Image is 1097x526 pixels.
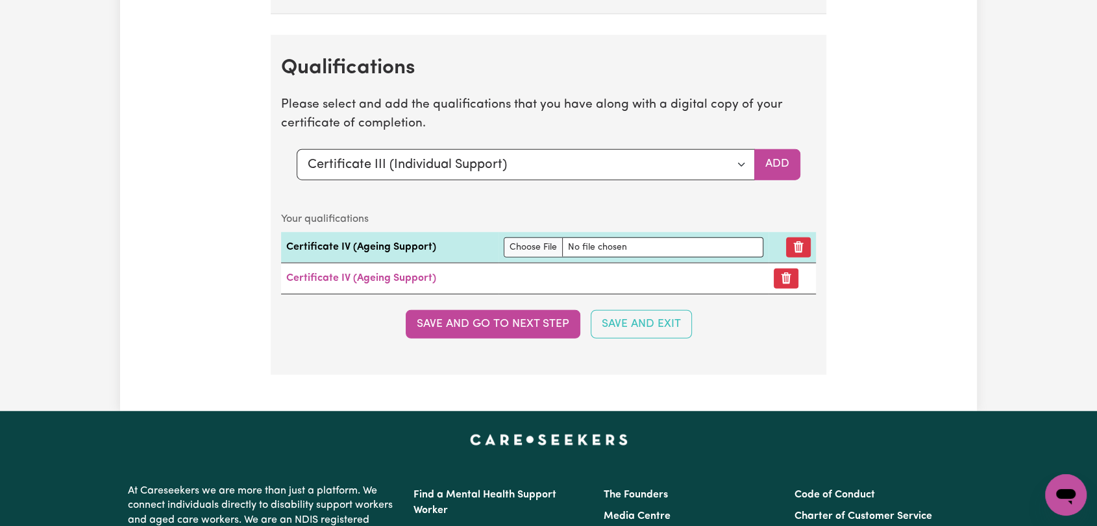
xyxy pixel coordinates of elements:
[281,232,499,263] td: Certificate IV (Ageing Support)
[286,273,436,283] a: Certificate IV (Ageing Support)
[591,310,692,339] button: Save and Exit
[470,435,628,445] a: Careseekers home page
[413,490,556,516] a: Find a Mental Health Support Worker
[281,206,816,232] caption: Your qualifications
[786,237,811,257] button: Remove qualification
[1045,474,1087,516] iframe: Button to launch messaging window
[406,310,580,339] button: Save and go to next step
[774,269,798,289] button: Remove certificate
[795,490,875,500] a: Code of Conduct
[281,96,816,134] p: Please select and add the qualifications that you have along with a digital copy of your certific...
[795,511,932,521] a: Charter of Customer Service
[754,149,800,180] button: Add selected qualification
[604,490,668,500] a: The Founders
[281,56,816,80] h2: Qualifications
[604,511,671,521] a: Media Centre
